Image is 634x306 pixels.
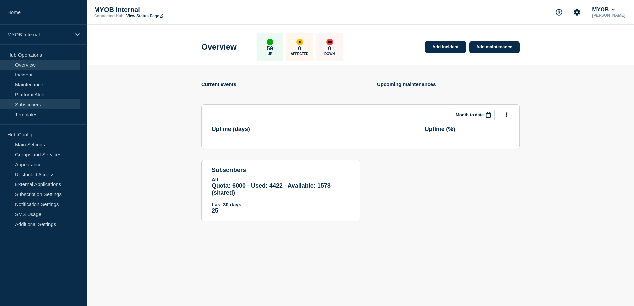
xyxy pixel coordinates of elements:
p: 25 [212,207,350,214]
button: Month to date [452,110,495,120]
p: Last 30 days [212,202,350,207]
p: Affected [291,52,308,56]
p: Month to date [456,112,484,117]
h4: Current events [201,81,236,87]
p: 0 [328,45,331,52]
p: [PERSON_NAME] [591,13,627,18]
button: Support [552,5,566,19]
p: Down [324,52,335,56]
button: Account settings [570,5,584,19]
h3: Uptime ( days ) [212,126,250,133]
p: 0 [298,45,301,52]
a: Add maintenance [469,41,520,53]
a: Add incident [425,41,466,53]
h3: Uptime ( % ) [425,126,455,133]
div: down [326,39,333,45]
h4: Upcoming maintenances [377,81,436,87]
span: Quota: 6000 - Used: 4422 - Available: 1578 - (shared) [212,182,333,196]
button: MYOB [591,6,616,13]
p: 59 [267,45,273,52]
p: MYOB Internal [94,6,227,14]
p: Up [268,52,272,56]
p: MYOB Internal [7,32,71,37]
h1: Overview [201,42,237,52]
a: View Status Page [126,14,163,18]
p: All [212,177,350,182]
h4: subscribers [212,167,350,174]
div: up [267,39,273,45]
p: Connected Hub [94,14,124,18]
div: affected [296,39,303,45]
